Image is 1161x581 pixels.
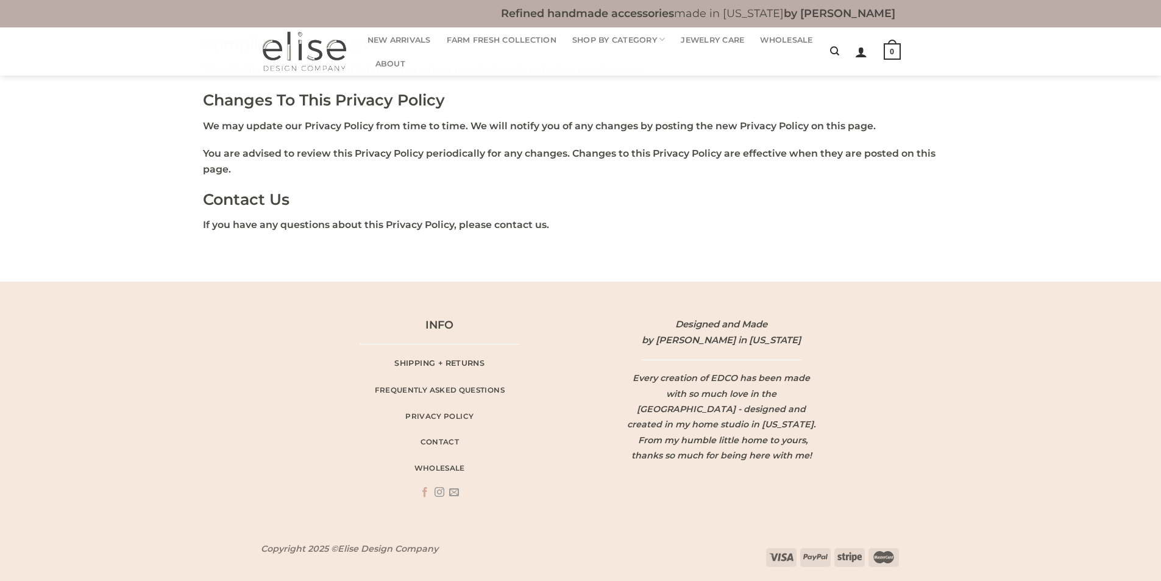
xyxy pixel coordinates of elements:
p: We may update our Privacy Policy from time to time. We will notify you of any changes by posting ... [203,118,959,134]
span: contact [421,437,460,448]
a: Shop By Category [572,27,666,51]
strong: Elise Design Company [338,543,438,554]
a: Send us an email [449,487,459,498]
a: Search [830,40,839,63]
h2: Contact Us [203,190,959,210]
span: wholesale [414,463,465,474]
b: made in [US_STATE] [501,7,895,20]
h4: INFO [345,316,534,334]
span: Frequently asked questions [375,385,505,396]
b: Refined handmade accessories [501,7,674,20]
a: Follow on Facebook [420,487,430,498]
a: Shipping + Returns [345,354,534,373]
span: Shipping + Returns [394,357,485,369]
span: Every creation of EDCO has been made with so much love in the [GEOGRAPHIC_DATA] - designed and cr... [627,372,815,461]
a: Farm Fresh Collection [447,28,556,52]
img: Elise Design Company [261,27,347,76]
a: New Arrivals [367,28,431,52]
a: Follow on Instagram [435,487,444,498]
strong: 0 [884,43,901,60]
p: If you have any questions about this Privacy Policy, please contact us. [203,217,959,232]
span: Privacy Policy [405,411,474,422]
a: About [375,52,405,76]
a: 0 [884,35,901,68]
a: wholesale [345,459,534,478]
h2: Changes To This Privacy Policy [203,90,959,110]
a: Wholesale [760,28,812,52]
a: contact [345,433,534,452]
p: You are advised to review this Privacy Policy periodically for any changes. Changes to this Priva... [203,146,959,177]
span: Designed and Made by [PERSON_NAME] in [US_STATE] [642,318,801,345]
div: Copyright 2025 © [261,542,438,556]
b: by [PERSON_NAME] [784,7,895,20]
a: Privacy Policy [345,407,534,426]
a: Frequently asked questions [345,381,534,400]
a: Jewelry Care [681,28,744,52]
